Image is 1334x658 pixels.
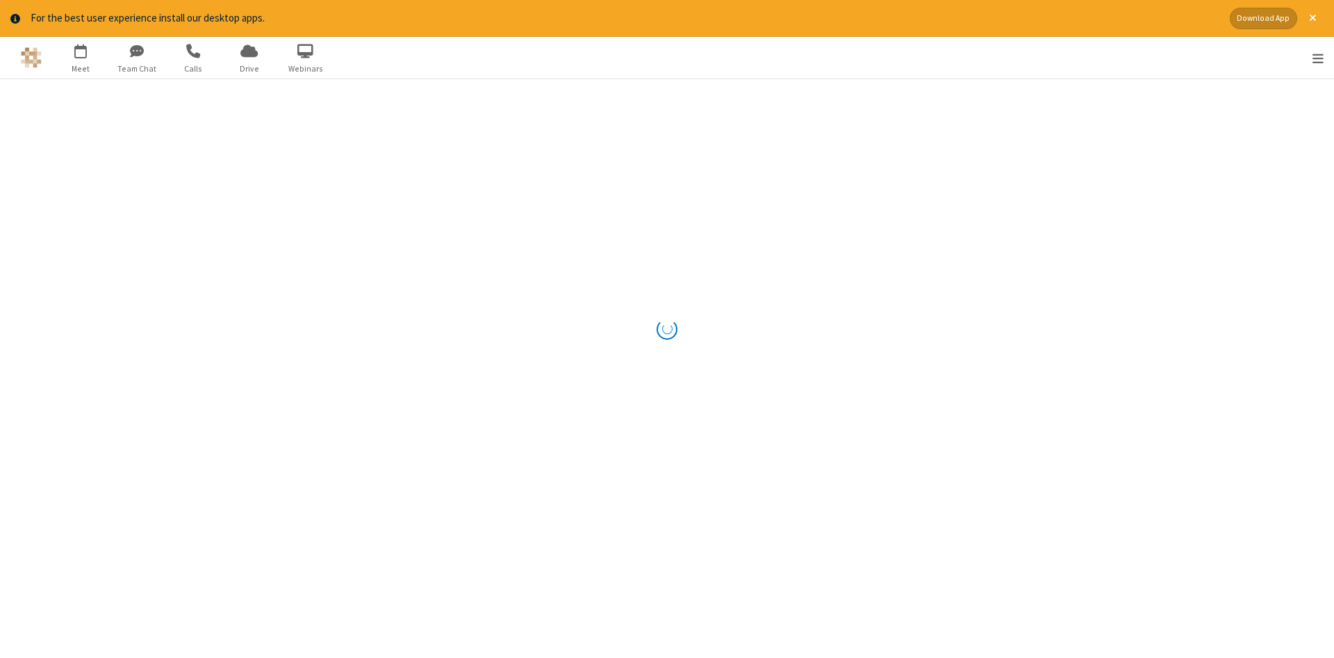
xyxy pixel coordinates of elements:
[1302,8,1324,29] button: Close alert
[167,63,219,75] span: Calls
[31,10,1219,26] div: For the best user experience install our desktop apps.
[1294,37,1334,79] div: Open menu
[54,63,106,75] span: Meet
[279,63,331,75] span: Webinars
[223,63,275,75] span: Drive
[110,63,163,75] span: Team Chat
[21,47,42,68] img: QA Selenium DO NOT DELETE OR CHANGE
[1230,8,1297,29] button: Download App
